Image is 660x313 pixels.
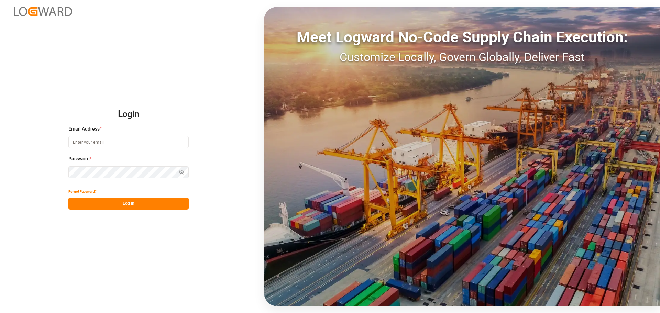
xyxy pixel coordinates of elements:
[68,198,189,210] button: Log In
[264,48,660,66] div: Customize Locally, Govern Globally, Deliver Fast
[68,186,97,198] button: Forgot Password?
[68,136,189,148] input: Enter your email
[264,26,660,48] div: Meet Logward No-Code Supply Chain Execution:
[14,7,72,16] img: Logward_new_orange.png
[68,103,189,125] h2: Login
[68,125,100,133] span: Email Address
[68,155,90,163] span: Password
